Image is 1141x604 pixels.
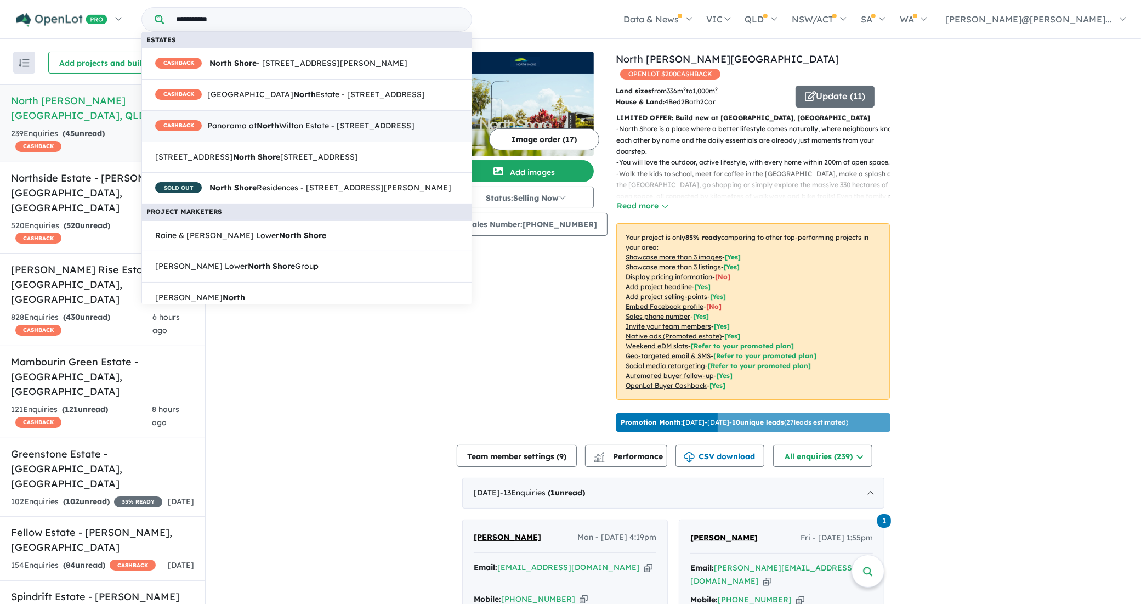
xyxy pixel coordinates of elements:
span: CASHBACK [15,233,61,244]
span: - [STREET_ADDRESS][PERSON_NAME] [155,57,407,70]
img: Openlot PRO Logo White [16,13,107,27]
span: 9 [559,451,564,461]
span: Residences - [STREET_ADDRESS][PERSON_NAME] [155,182,451,195]
input: Try estate name, suburb, builder or developer [166,8,469,31]
a: CASHBACK North Shore- [STREET_ADDRESS][PERSON_NAME] [141,48,472,80]
span: OPENLOT $ 200 CASHBACK [620,69,720,80]
span: 84 [66,560,75,570]
div: 154 Enquir ies [11,559,156,572]
span: 430 [66,312,80,322]
u: Showcase more than 3 images [626,253,722,261]
h5: Greenstone Estate - [GEOGRAPHIC_DATA] , [GEOGRAPHIC_DATA] [11,447,194,491]
strong: North [223,292,245,302]
img: bar-chart.svg [594,455,605,462]
button: Update (11) [796,86,875,108]
strong: North [293,89,316,99]
u: Social media retargeting [626,362,705,370]
span: [Refer to your promoted plan] [713,352,816,360]
span: 45 [65,128,75,138]
img: line-chart.svg [594,452,604,458]
u: Invite your team members [626,322,711,330]
p: - Walk the kids to school, meet for coffee in the [GEOGRAPHIC_DATA], make a splash at the [GEOGRA... [616,168,899,213]
div: 520 Enquir ies [11,219,152,246]
p: [DATE] - [DATE] - ( 27 leads estimated) [621,417,848,427]
strong: ( unread) [63,496,110,506]
b: Land sizes [616,87,651,95]
span: [Yes] [724,332,740,340]
span: SOLD OUT [155,182,202,193]
span: CASHBACK [155,58,202,69]
span: [ Yes ] [714,322,730,330]
strong: Shore [304,230,326,240]
span: 35 % READY [114,496,162,507]
span: [ Yes ] [695,283,711,291]
div: 121 Enquir ies [11,403,152,430]
button: Image order (17) [489,128,599,150]
a: North Shore - Burdell LogoNorth Shore - Burdell [457,52,594,156]
a: CASHBACKPanorama atNorthWilton Estate - [STREET_ADDRESS] [141,110,472,142]
u: Geo-targeted email & SMS [626,352,711,360]
strong: Shore [234,58,257,68]
strong: Shore [234,183,257,193]
img: North Shore - Burdell [457,74,594,156]
u: Display pricing information [626,273,712,281]
span: [STREET_ADDRESS] [STREET_ADDRESS] [155,151,358,164]
u: OpenLot Buyer Cashback [626,381,707,390]
span: 121 [65,404,78,414]
p: - North Shore is a place where a better lifestyle comes naturally, where neighbours know each oth... [616,123,899,157]
strong: North [209,58,232,68]
h5: Mambourin Green Estate - [GEOGRAPHIC_DATA] , [GEOGRAPHIC_DATA] [11,354,194,399]
u: Sales phone number [626,312,690,320]
a: [STREET_ADDRESS]North Shore[STREET_ADDRESS] [141,142,472,173]
a: 1 [877,513,891,528]
span: Raine & [PERSON_NAME] Lower [155,229,326,242]
strong: ( unread) [63,312,110,322]
span: [Refer to your promoted plan] [708,362,811,370]
span: [ Yes ] [724,263,740,271]
span: CASHBACK [15,325,61,336]
button: Sales Number:[PHONE_NUMBER] [457,213,608,236]
a: [PERSON_NAME] [474,531,541,544]
sup: 2 [715,86,718,92]
span: [PERSON_NAME] [690,533,758,543]
button: Read more [616,200,668,212]
a: CASHBACK[GEOGRAPHIC_DATA]NorthEstate - [STREET_ADDRESS] [141,79,472,111]
strong: Shore [258,152,280,162]
span: CASHBACK [155,89,202,100]
h5: North [PERSON_NAME][GEOGRAPHIC_DATA] , QLD [11,93,194,123]
span: CASHBACK [15,417,61,428]
strong: ( unread) [548,488,585,498]
u: Native ads (Promoted estate) [626,332,722,340]
u: Weekend eDM slots [626,342,688,350]
strong: Email: [474,562,497,572]
a: [PERSON_NAME]North [141,282,472,314]
strong: North [257,121,279,131]
p: - You will love the outdoor, active lifestyle, with every home within 200m of open space. [616,157,899,168]
u: 1,000 m [692,87,718,95]
span: [Refer to your promoted plan] [691,342,794,350]
span: Fri - [DATE] 1:55pm [801,532,873,545]
div: [DATE] [462,478,884,509]
p: Your project is only comparing to other top-performing projects in your area: - - - - - - - - - -... [616,223,890,400]
u: 336 m [667,87,686,95]
button: Copy [644,562,652,573]
span: Performance [595,451,663,461]
u: 4 [665,98,668,106]
b: House & Land: [616,98,665,106]
h5: Fellow Estate - [PERSON_NAME] , [GEOGRAPHIC_DATA] [11,525,194,555]
button: CSV download [675,445,764,467]
div: 828 Enquir ies [11,311,152,337]
button: Add projects and builders [48,52,169,74]
span: [ Yes ] [693,312,709,320]
p: from [616,86,787,97]
span: [PERSON_NAME] Lower Group [155,260,319,273]
a: [PERSON_NAME][EMAIL_ADDRESS][DOMAIN_NAME] [690,563,855,586]
a: [PERSON_NAME] LowerNorth ShoreGroup [141,251,472,283]
a: North [PERSON_NAME][GEOGRAPHIC_DATA] [616,53,839,65]
span: 8 hours ago [152,404,179,427]
u: Showcase more than 3 listings [626,263,721,271]
img: download icon [684,452,695,463]
strong: ( unread) [64,221,110,230]
span: to [686,87,718,95]
strong: ( unread) [62,404,108,414]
